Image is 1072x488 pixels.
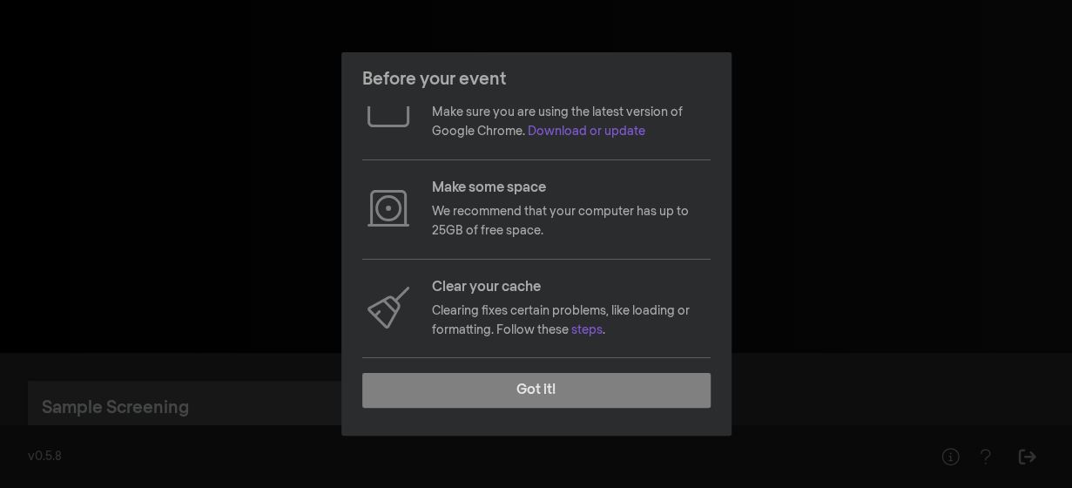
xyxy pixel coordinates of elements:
button: Got it! [362,373,711,408]
p: Make some space [432,178,711,199]
p: Clear your cache [432,277,711,298]
header: Before your event [341,52,732,106]
p: Clearing fixes certain problems, like loading or formatting. Follow these . [432,302,711,341]
p: Make sure you are using the latest version of Google Chrome. [432,103,711,142]
a: steps [571,324,603,336]
p: We recommend that your computer has up to 25GB of free space. [432,202,711,241]
a: Download or update [528,125,645,138]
